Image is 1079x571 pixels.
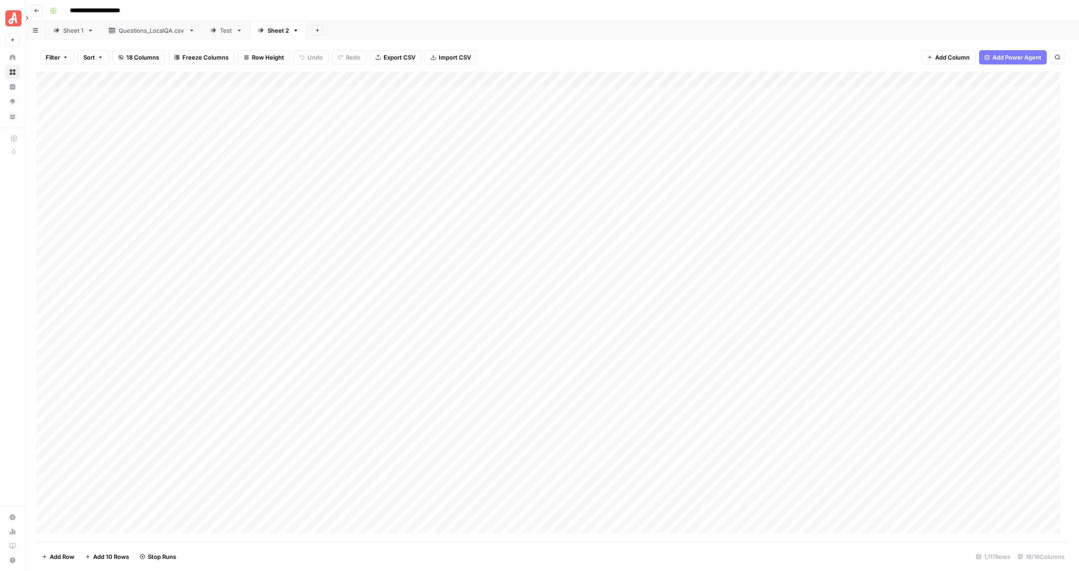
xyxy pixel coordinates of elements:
a: Learning Hub [5,539,20,553]
span: Add Power Agent [993,53,1041,62]
button: Export CSV [370,50,421,64]
span: Add Column [935,53,970,62]
button: Row Height [238,50,290,64]
button: Undo [293,50,328,64]
a: Questions_LocalQA.csv [101,21,203,39]
span: Filter [46,53,60,62]
button: Filter [40,50,74,64]
button: Add Column [921,50,975,64]
button: Import CSV [425,50,477,64]
div: Test [220,26,233,35]
div: 1,117 Rows [972,550,1014,564]
a: Home [5,50,20,64]
span: Row Height [252,53,284,62]
button: Workspace: Angi [5,7,20,30]
a: Your Data [5,109,20,124]
a: Usage [5,524,20,539]
button: 18 Columns [112,50,165,64]
div: 18/18 Columns [1014,550,1068,564]
span: Export CSV [384,53,415,62]
button: Add 10 Rows [80,550,134,564]
span: Undo [307,53,323,62]
button: Help + Support [5,553,20,567]
a: Test [203,21,250,39]
button: Add Power Agent [979,50,1047,64]
span: Import CSV [439,53,471,62]
div: Questions_LocalQA.csv [119,26,185,35]
a: Opportunities [5,94,20,109]
button: Stop Runs [134,550,181,564]
span: Stop Runs [148,552,176,561]
span: Add 10 Rows [93,552,129,561]
button: Sort [78,50,109,64]
a: Sheet 2 [250,21,306,39]
img: Angi Logo [5,10,22,26]
span: Sort [83,53,95,62]
div: Sheet 2 [268,26,289,35]
a: Browse [5,65,20,79]
span: Add Row [50,552,74,561]
a: Settings [5,510,20,524]
span: 18 Columns [126,53,159,62]
span: Freeze Columns [182,53,229,62]
div: Sheet 1 [63,26,84,35]
button: Add Row [36,550,80,564]
span: Redo [346,53,360,62]
a: Sheet 1 [46,21,101,39]
button: Freeze Columns [168,50,234,64]
button: Redo [332,50,366,64]
a: Insights [5,80,20,94]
